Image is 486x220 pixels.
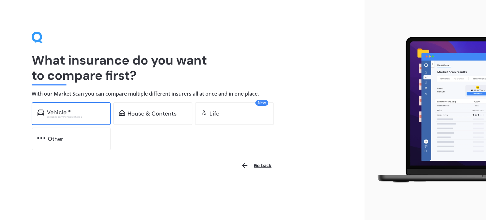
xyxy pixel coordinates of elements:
h1: What insurance do you want to compare first? [32,53,333,83]
h4: With our Market Scan you can compare multiple different insurers all at once and in one place. [32,91,333,97]
img: car.f15378c7a67c060ca3f3.svg [37,110,44,116]
img: life.f720d6a2d7cdcd3ad642.svg [201,110,207,116]
div: House & Contents [128,110,177,117]
div: Other [48,136,63,142]
button: Go back [237,158,275,173]
div: Life [209,110,219,117]
div: Vehicle * [47,109,71,116]
img: home-and-contents.b802091223b8502ef2dd.svg [119,110,125,116]
div: Excludes commercial vehicles [47,116,105,118]
img: laptop.webp [370,34,486,186]
img: other.81dba5aafe580aa69f38.svg [37,135,45,141]
span: New [255,100,268,106]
